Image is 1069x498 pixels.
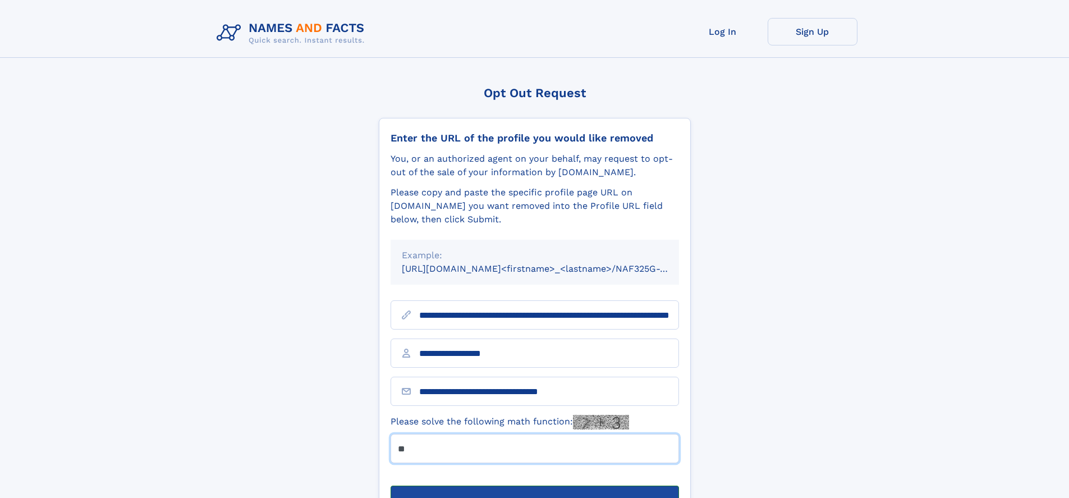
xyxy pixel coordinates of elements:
[391,186,679,226] div: Please copy and paste the specific profile page URL on [DOMAIN_NAME] you want removed into the Pr...
[212,18,374,48] img: Logo Names and Facts
[391,415,629,430] label: Please solve the following math function:
[402,263,700,274] small: [URL][DOMAIN_NAME]<firstname>_<lastname>/NAF325G-xxxxxxxx
[379,86,691,100] div: Opt Out Request
[768,18,857,45] a: Sign Up
[391,152,679,179] div: You, or an authorized agent on your behalf, may request to opt-out of the sale of your informatio...
[402,249,668,262] div: Example:
[391,132,679,144] div: Enter the URL of the profile you would like removed
[678,18,768,45] a: Log In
